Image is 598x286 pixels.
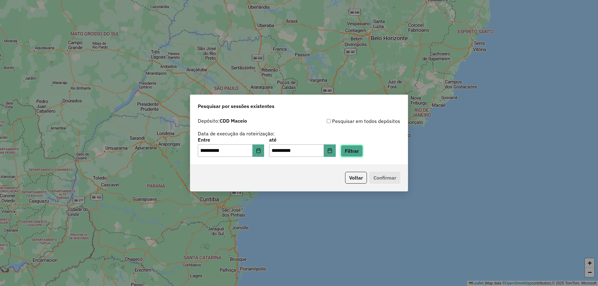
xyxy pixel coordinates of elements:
label: Depósito: [198,117,247,124]
div: Pesquisar em todos depósitos [299,117,400,125]
label: até [269,136,335,143]
button: Choose Date [253,144,264,157]
button: Choose Date [324,144,336,157]
strong: CDD Maceio [220,118,247,124]
button: Filtrar [341,145,363,157]
button: Voltar [345,172,367,184]
label: Entre [198,136,264,143]
span: Pesquisar por sessões existentes [198,102,274,110]
label: Data de execução da roteirização: [198,130,275,137]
